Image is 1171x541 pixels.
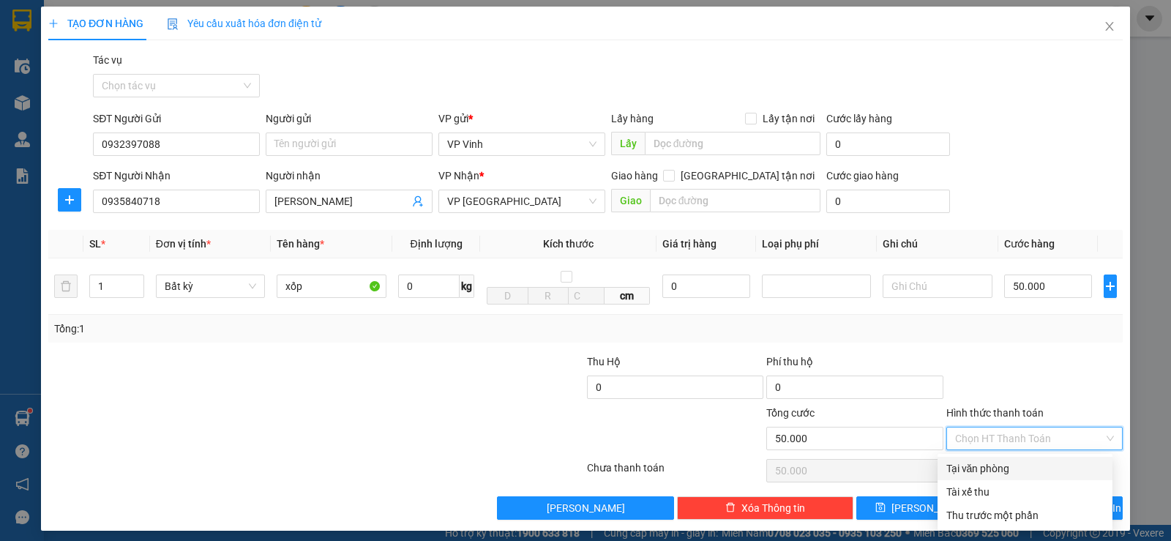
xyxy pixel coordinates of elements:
button: plus [1104,275,1117,298]
span: Giao hàng [611,170,658,182]
th: Ghi chú [877,230,998,258]
div: Người nhận [266,168,433,184]
button: plus [58,188,81,212]
span: Lấy [611,132,645,155]
img: logo [8,61,34,133]
div: Thu trước một phần [946,507,1104,523]
input: 0 [662,275,750,298]
input: C [568,287,605,305]
span: Tổng cước [766,407,815,419]
span: SL [89,238,101,250]
input: Ghi Chú [883,275,992,298]
span: Xóa Thông tin [741,500,805,516]
div: Tổng: 1 [54,321,453,337]
button: deleteXóa Thông tin [677,496,853,520]
label: Cước lấy hàng [826,113,892,124]
div: Người gửi [266,111,433,127]
span: Yêu cầu xuất hóa đơn điện tử [167,18,321,29]
input: Dọc đường [645,132,821,155]
div: SĐT Người Gửi [93,111,260,127]
span: save [875,502,886,514]
span: delete [725,502,736,514]
span: TẠO ĐƠN HÀNG [48,18,143,29]
span: Bất kỳ [165,275,257,297]
span: plus [59,194,81,206]
strong: PHIẾU GỬI HÀNG [57,107,131,138]
span: VP Đà Nẵng [447,190,596,212]
button: save[PERSON_NAME] [856,496,988,520]
label: Hình thức thanh toán [946,407,1044,419]
input: Cước giao hàng [826,190,950,213]
input: Dọc đường [650,189,821,212]
span: plus [48,18,59,29]
span: cm [605,287,650,305]
button: delete [54,275,78,298]
span: plus [1104,280,1116,292]
span: 42 [PERSON_NAME] - Vinh - [GEOGRAPHIC_DATA] [36,49,143,87]
input: R [528,287,569,305]
span: user-add [412,195,424,207]
span: Lấy tận nơi [757,111,820,127]
th: Loại phụ phí [756,230,878,258]
input: VD: Bàn, Ghế [277,275,386,298]
div: Tài xế thu [946,484,1104,500]
input: Cước lấy hàng [826,133,950,156]
span: close [1104,20,1115,32]
input: D [487,287,528,305]
span: Giao [611,189,650,212]
button: Close [1089,7,1130,48]
span: VP Vinh [447,133,596,155]
div: Chưa thanh toán [585,460,765,485]
img: icon [167,18,179,30]
span: Kích thước [543,238,594,250]
span: Lấy hàng [611,113,654,124]
span: Đơn vị tính [156,238,211,250]
span: [GEOGRAPHIC_DATA] tận nơi [675,168,820,184]
button: [PERSON_NAME] [497,496,673,520]
div: VP gửi [438,111,605,127]
span: VP Nhận [438,170,479,182]
label: Cước giao hàng [826,170,899,182]
span: Định lượng [411,238,463,250]
span: Tên hàng [277,238,324,250]
span: [PERSON_NAME] [547,500,625,516]
span: Thu Hộ [587,356,621,367]
strong: HÃNG XE HẢI HOÀNG GIA [48,15,140,46]
span: kg [460,275,474,298]
span: Giá trị hàng [662,238,717,250]
span: [PERSON_NAME] [891,500,970,516]
div: Phí thu hộ [766,354,943,376]
label: Tác vụ [93,54,122,66]
div: SĐT Người Nhận [93,168,260,184]
div: Tại văn phòng [946,460,1104,477]
span: Cước hàng [1004,238,1055,250]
